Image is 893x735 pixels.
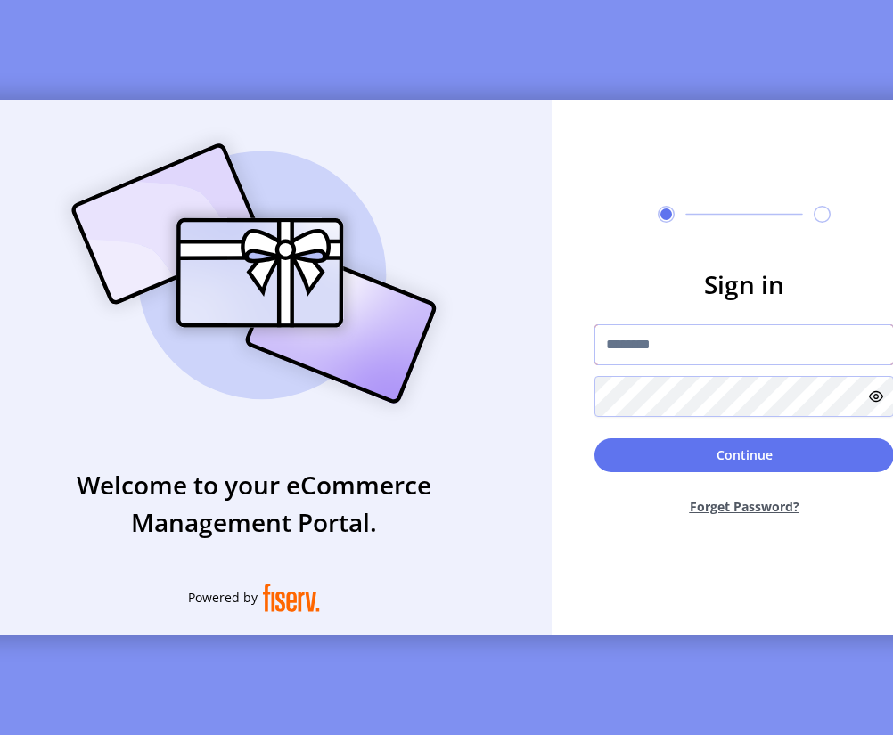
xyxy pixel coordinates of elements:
[188,588,258,607] span: Powered by
[45,124,463,423] img: card_Illustration.svg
